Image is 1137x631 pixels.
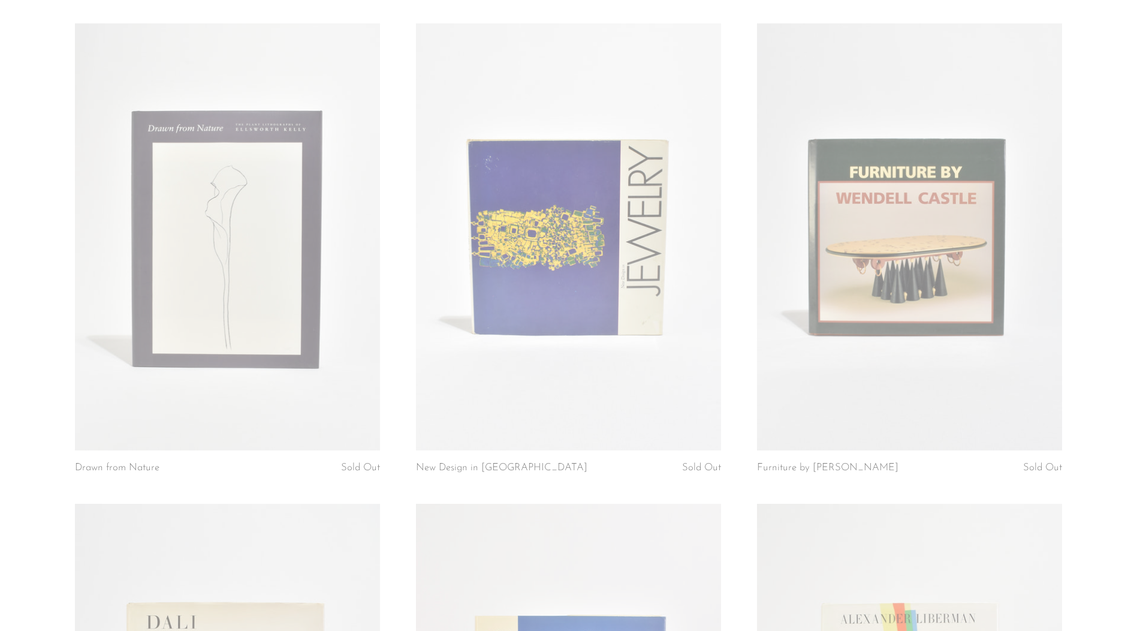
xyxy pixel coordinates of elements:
[75,462,159,473] a: Drawn from Nature
[682,462,721,473] span: Sold Out
[341,462,380,473] span: Sold Out
[416,462,587,473] a: New Design in [GEOGRAPHIC_DATA]
[1023,462,1062,473] span: Sold Out
[757,462,898,473] a: Furniture by [PERSON_NAME]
